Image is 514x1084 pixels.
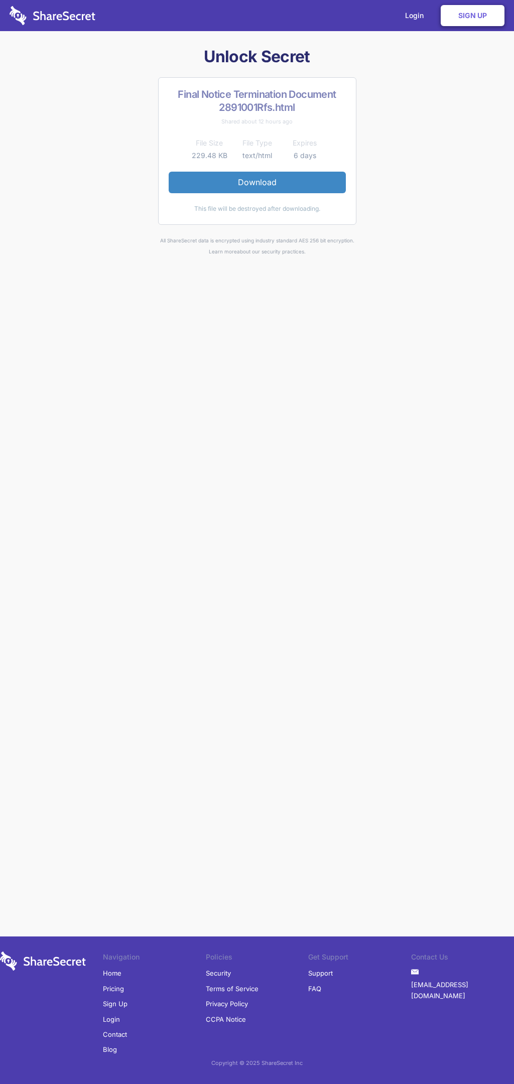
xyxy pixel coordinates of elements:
[411,952,514,966] li: Contact Us
[206,981,259,996] a: Terms of Service
[206,996,248,1011] a: Privacy Policy
[169,203,346,214] div: This file will be destroyed after downloading.
[441,5,504,26] a: Sign Up
[103,981,124,996] a: Pricing
[233,137,281,149] th: File Type
[206,966,231,981] a: Security
[233,150,281,162] td: text/html
[186,150,233,162] td: 229.48 KB
[103,1042,117,1057] a: Blog
[308,952,411,966] li: Get Support
[103,1027,127,1042] a: Contact
[186,137,233,149] th: File Size
[308,981,321,996] a: FAQ
[206,952,309,966] li: Policies
[209,248,237,254] a: Learn more
[281,150,329,162] td: 6 days
[308,966,333,981] a: Support
[103,952,206,966] li: Navigation
[169,116,346,127] div: Shared about 12 hours ago
[206,1012,246,1027] a: CCPA Notice
[103,996,127,1011] a: Sign Up
[103,966,121,981] a: Home
[169,172,346,193] a: Download
[10,6,95,25] img: logo-wordmark-white-trans-d4663122ce5f474addd5e946df7df03e33cb6a1c49d2221995e7729f52c070b2.svg
[281,137,329,149] th: Expires
[169,88,346,114] h2: Final Notice Termination Document 2891001Rfs.html
[411,977,514,1004] a: [EMAIL_ADDRESS][DOMAIN_NAME]
[103,1012,120,1027] a: Login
